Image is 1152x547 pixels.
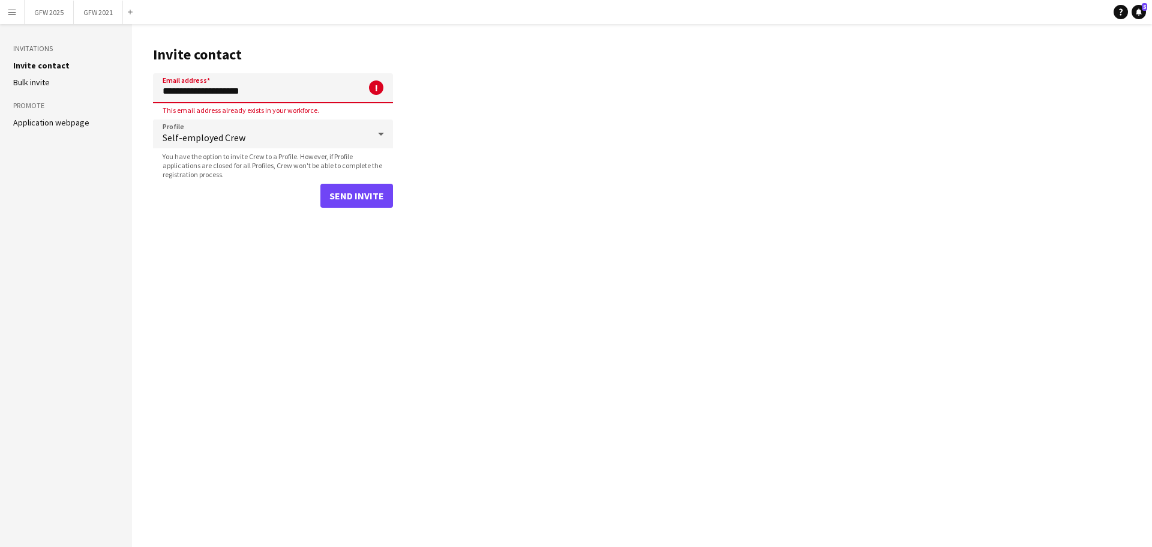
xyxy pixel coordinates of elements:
[320,184,393,208] button: Send invite
[153,106,329,115] span: This email address already exists in your workforce.
[1142,3,1147,11] span: 5
[13,100,119,111] h3: Promote
[153,152,393,179] span: You have the option to invite Crew to a Profile. However, if Profile applications are closed for ...
[13,43,119,54] h3: Invitations
[74,1,123,24] button: GFW 2021
[1132,5,1146,19] a: 5
[13,60,70,71] a: Invite contact
[13,77,50,88] a: Bulk invite
[163,131,369,144] span: Self-employed Crew
[153,46,393,64] h1: Invite contact
[369,81,383,95] keeper-lock: Open Keeper Popup
[25,1,74,24] button: GFW 2025
[13,117,89,128] a: Application webpage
